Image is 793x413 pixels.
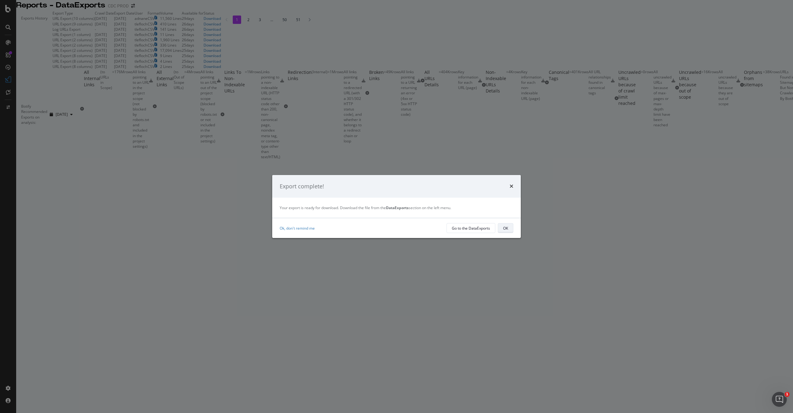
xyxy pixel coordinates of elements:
strong: DataExports [386,205,409,210]
span: 1 [785,392,790,397]
div: OK [503,226,508,231]
button: Go to the DataExports [447,223,495,233]
div: Go to the DataExports [452,226,490,231]
div: modal [272,175,521,238]
a: Ok, don't remind me [280,226,315,231]
div: Your export is ready for download. Download the file from the [280,205,513,210]
div: times [510,182,513,191]
div: Export complete! [280,182,324,191]
iframe: Intercom live chat [772,392,787,407]
button: OK [498,223,513,233]
span: section on the left menu. [386,205,451,210]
